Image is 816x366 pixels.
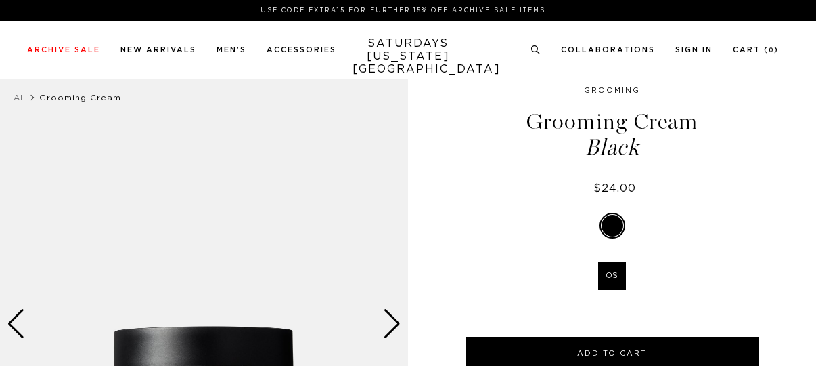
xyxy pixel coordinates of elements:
div: Next slide [383,309,401,339]
a: New Arrivals [120,46,196,54]
p: Use Code EXTRA15 for Further 15% Off Archive Sale Items [32,5,773,16]
label: Black [602,215,623,237]
h1: Grooming Cream [463,110,761,159]
span: Black [463,136,761,159]
label: OS [598,262,626,290]
a: Collaborations [561,46,655,54]
a: Men's [217,46,246,54]
a: All [14,94,26,102]
div: Previous slide [7,309,25,339]
a: Accessories [267,46,336,54]
a: SATURDAYS[US_STATE][GEOGRAPHIC_DATA] [353,37,464,76]
a: Archive Sale [27,46,100,54]
a: Cart (0) [733,46,779,54]
a: Sign In [675,46,712,54]
h4: Grooming [463,82,761,100]
span: Grooming Cream [39,94,121,102]
small: 0 [769,47,774,54]
span: $24.00 [593,183,636,194]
